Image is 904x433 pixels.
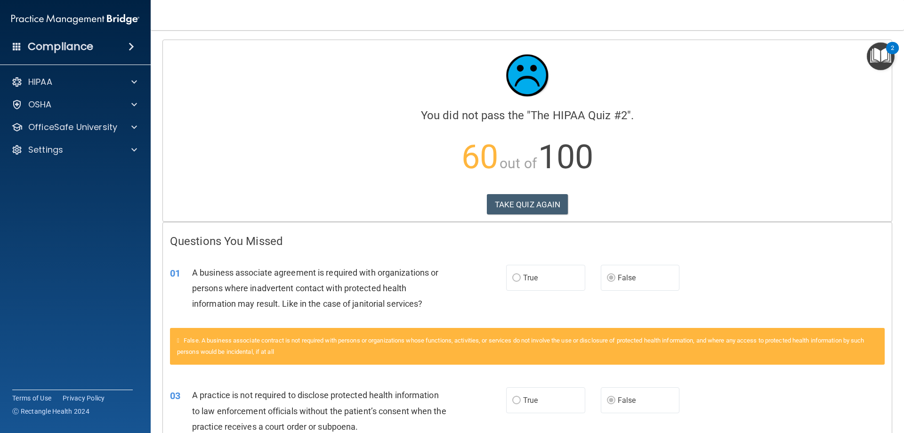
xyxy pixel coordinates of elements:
[607,275,615,282] input: False
[857,368,893,404] iframe: Drift Widget Chat Controller
[192,390,446,431] span: A practice is not required to disclose protected health information to law enforcement officials ...
[487,194,568,215] button: TAKE QUIZ AGAIN
[28,40,93,53] h4: Compliance
[28,99,52,110] p: OSHA
[11,144,137,155] a: Settings
[12,393,51,403] a: Terms of Use
[28,144,63,155] p: Settings
[11,10,139,29] img: PMB logo
[500,155,537,172] span: out of
[170,235,885,247] h4: Questions You Missed
[618,396,636,405] span: False
[618,273,636,282] span: False
[867,42,895,70] button: Open Resource Center, 2 new notifications
[177,337,864,355] span: False. A business associate contract is not required with persons or organizations whose function...
[531,109,627,122] span: The HIPAA Quiz #2
[11,99,137,110] a: OSHA
[499,47,556,104] img: sad_face.ecc698e2.jpg
[192,268,438,309] span: A business associate agreement is required with organizations or persons where inadvertent contac...
[607,397,615,404] input: False
[28,122,117,133] p: OfficeSafe University
[512,275,521,282] input: True
[170,268,180,279] span: 01
[891,48,894,60] div: 2
[170,109,885,122] h4: You did not pass the " ".
[11,76,137,88] a: HIPAA
[538,138,593,176] span: 100
[523,396,538,405] span: True
[63,393,105,403] a: Privacy Policy
[11,122,137,133] a: OfficeSafe University
[12,407,89,416] span: Ⓒ Rectangle Health 2024
[28,76,52,88] p: HIPAA
[170,390,180,401] span: 03
[461,138,498,176] span: 60
[523,273,538,282] span: True
[512,397,521,404] input: True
